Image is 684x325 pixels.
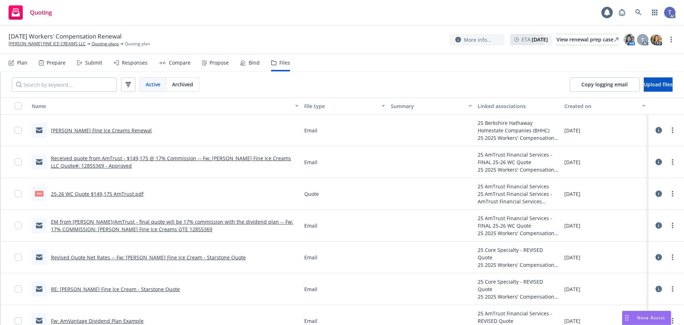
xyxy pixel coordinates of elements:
[15,222,22,229] input: Toggle Row Selected
[15,127,22,134] input: Toggle Row Selected
[51,254,246,261] a: Revised Quote Net Rates -- Fw: [PERSON_NAME] Fine Ice Cream - Starstone Quote
[249,60,260,66] div: Bind
[664,7,675,18] img: photo
[564,127,580,134] span: [DATE]
[15,190,22,197] input: Toggle Row Selected
[304,158,317,166] span: Email
[304,102,378,110] div: File type
[9,41,86,47] a: [PERSON_NAME] FINE ICE CREAMS LLC
[668,253,677,261] a: more
[9,32,121,41] span: [DATE] Workers' Compensation Renewal
[279,60,290,66] div: Files
[15,254,22,261] input: Toggle Row Selected
[615,5,629,20] a: Report a Bug
[668,285,677,293] a: more
[209,60,229,66] div: Propose
[172,81,193,88] span: Archived
[564,317,580,325] span: [DATE]
[51,191,144,197] a: 25-26 WC Quote $149,175 AmTrust.pdf
[478,183,559,190] div: 25 AmTrust Financial Services
[570,77,639,92] button: Copy logging email
[648,5,662,20] a: Switch app
[478,102,559,110] div: Linked associations
[478,151,559,166] div: 25 AmTrust Financial Services - FINAL 25-26 WC Quote
[564,285,580,293] span: [DATE]
[667,35,675,44] a: more
[478,166,559,173] div: 25 2025 Workers' Compensation - 24-25 WC
[146,81,160,88] span: Active
[651,34,662,45] img: photo
[450,34,504,46] button: More info...
[51,155,291,169] a: Received quote from AmTrust - $149,175 @ 17% Commission -- Fw: [PERSON_NAME] Fine Ice Creams LLC ...
[304,254,317,261] span: Email
[561,97,648,115] button: Created on
[581,81,628,88] span: Copy logging email
[668,316,677,325] a: more
[6,2,55,22] a: Quoting
[622,311,671,325] button: Nova Assist
[85,60,102,66] div: Submit
[388,97,475,115] button: Summary
[564,158,580,166] span: [DATE]
[15,102,22,110] input: Select all
[15,317,22,324] input: Toggle Row Selected
[478,293,559,300] div: 25 2025 Workers' Compensation - 24-25 WC
[478,261,559,269] div: 25 2025 Workers' Compensation - 24-25 WC
[475,97,562,115] button: Linked associations
[564,190,580,198] span: [DATE]
[304,127,317,134] span: Email
[668,126,677,134] a: more
[564,222,580,229] span: [DATE]
[304,190,319,198] span: Quote
[32,102,291,110] div: Name
[478,134,559,142] div: 25 2025 Workers' Compensation - 24-25 WC
[478,246,559,261] div: 25 Core Specialty - REVISED Quote
[464,36,491,44] span: More info...
[15,158,22,166] input: Toggle Row Selected
[304,317,317,325] span: Email
[92,41,119,47] a: Quoting plans
[668,221,677,230] a: more
[169,60,191,66] div: Compare
[391,102,464,110] div: Summary
[125,41,150,47] span: Quoting plan
[478,214,559,229] div: 25 AmTrust Financial Services - FINAL 25-26 WC Quote
[35,191,43,196] span: pdf
[17,60,27,66] div: Plan
[668,158,677,166] a: more
[12,77,117,92] input: Search by keyword...
[122,60,147,66] div: Responses
[301,97,388,115] button: File type
[644,81,673,88] span: Upload files
[51,218,293,233] a: EM from [PERSON_NAME]/AmTrust - final quote will be 17% commission with the dividend plan -- Fw: ...
[644,77,673,92] button: Upload files
[304,285,317,293] span: Email
[478,278,559,293] div: 25 Core Specialty - REVISED Quote
[641,36,644,44] span: T
[478,229,559,237] div: 25 2025 Workers' Compensation - 24-25 WC
[30,10,52,15] span: Quoting
[532,36,548,43] strong: [DATE]
[15,285,22,293] input: Toggle Row Selected
[622,311,631,325] div: Drag to move
[668,189,677,198] a: more
[631,5,646,20] a: Search
[637,315,665,321] span: Nova Assist
[478,310,559,325] div: 25 AmTrust Financial Services - REVISED Quote
[623,34,635,45] img: photo
[556,34,618,45] a: View renewal prep case
[29,97,301,115] button: Name
[51,318,144,324] a: Fw: AmVantage Dividend Plan Example
[47,60,66,66] div: Prepare
[564,102,638,110] div: Created on
[564,254,580,261] span: [DATE]
[304,222,317,229] span: Email
[51,127,152,134] a: [PERSON_NAME] Fine Ice Creams Renewal
[478,190,559,205] div: 25 AmTrust Financial Services - AmTrust Financial Services
[51,286,180,293] a: RE: [PERSON_NAME] Fine Ice Cream - Starstone Quote
[478,119,559,134] div: 25 Berkshire Hathaway Homestate Companies (BHHC)
[522,36,548,43] span: ETA :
